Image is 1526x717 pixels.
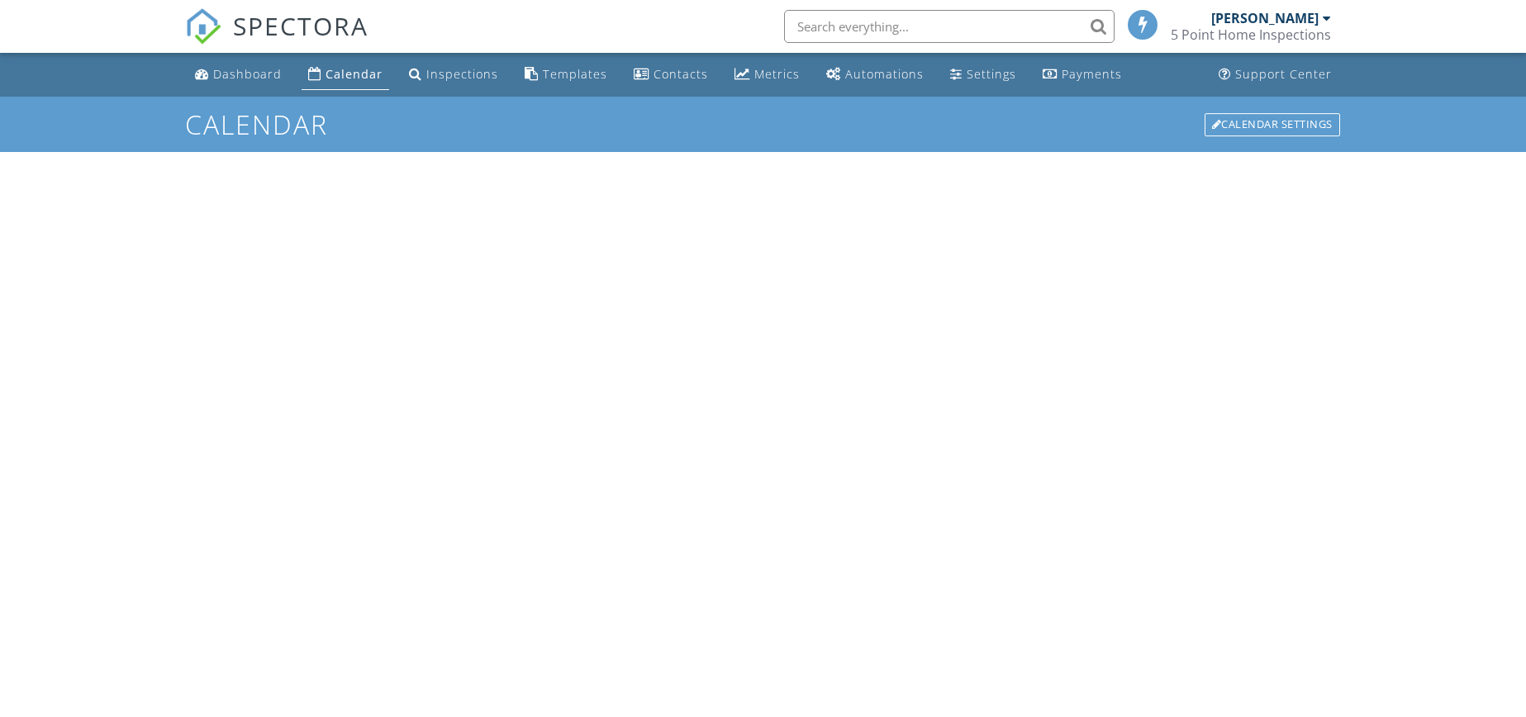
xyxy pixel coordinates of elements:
[213,66,282,82] div: Dashboard
[188,59,288,90] a: Dashboard
[1203,112,1342,138] a: Calendar Settings
[1062,66,1122,82] div: Payments
[944,59,1023,90] a: Settings
[185,110,1342,139] h1: Calendar
[518,59,614,90] a: Templates
[654,66,708,82] div: Contacts
[627,59,715,90] a: Contacts
[1212,59,1338,90] a: Support Center
[820,59,930,90] a: Automations (Basic)
[426,66,498,82] div: Inspections
[967,66,1016,82] div: Settings
[543,66,607,82] div: Templates
[1211,10,1319,26] div: [PERSON_NAME]
[233,8,368,43] span: SPECTORA
[185,22,368,57] a: SPECTORA
[784,10,1115,43] input: Search everything...
[1036,59,1129,90] a: Payments
[1171,26,1331,43] div: 5 Point Home Inspections
[326,66,383,82] div: Calendar
[1205,113,1340,136] div: Calendar Settings
[754,66,800,82] div: Metrics
[402,59,505,90] a: Inspections
[185,8,221,45] img: The Best Home Inspection Software - Spectora
[302,59,389,90] a: Calendar
[1235,66,1332,82] div: Support Center
[728,59,806,90] a: Metrics
[845,66,924,82] div: Automations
